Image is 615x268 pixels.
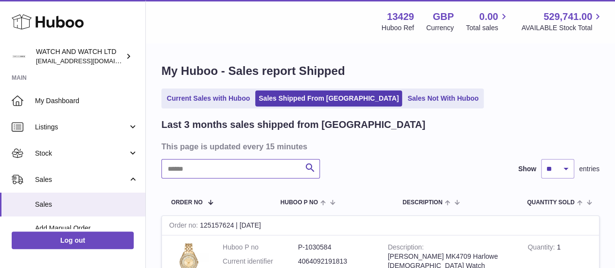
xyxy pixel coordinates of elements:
[12,49,26,64] img: internalAdmin-13429@internal.huboo.com
[466,10,509,33] a: 0.00 Total sales
[162,216,599,235] div: 125157624 | [DATE]
[161,63,599,79] h1: My Huboo - Sales report Shipped
[223,257,298,266] dt: Current identifier
[466,23,509,33] span: Total sales
[298,257,373,266] dd: 4064092191813
[35,123,128,132] span: Listings
[298,243,373,252] dd: P-1030584
[404,90,482,107] a: Sales Not With Huboo
[36,57,143,65] span: [EMAIL_ADDRESS][DOMAIN_NAME]
[36,47,123,66] div: WATCH AND WATCH LTD
[521,10,603,33] a: 529,741.00 AVAILABLE Stock Total
[35,175,128,184] span: Sales
[161,141,597,152] h3: This page is updated every 15 minutes
[426,23,454,33] div: Currency
[35,200,138,209] span: Sales
[518,164,536,174] label: Show
[171,199,203,206] span: Order No
[12,232,134,249] a: Log out
[388,243,424,253] strong: Description
[35,224,138,233] span: Add Manual Order
[255,90,402,107] a: Sales Shipped From [GEOGRAPHIC_DATA]
[521,23,603,33] span: AVAILABLE Stock Total
[479,10,498,23] span: 0.00
[223,243,298,252] dt: Huboo P no
[35,149,128,158] span: Stock
[403,199,442,206] span: Description
[281,199,318,206] span: Huboo P no
[544,10,592,23] span: 529,741.00
[382,23,414,33] div: Huboo Ref
[579,164,599,174] span: entries
[527,199,575,206] span: Quantity Sold
[387,10,414,23] strong: 13429
[433,10,454,23] strong: GBP
[169,221,200,232] strong: Order no
[35,96,138,106] span: My Dashboard
[163,90,253,107] a: Current Sales with Huboo
[161,118,425,131] h2: Last 3 months sales shipped from [GEOGRAPHIC_DATA]
[527,243,557,253] strong: Quantity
